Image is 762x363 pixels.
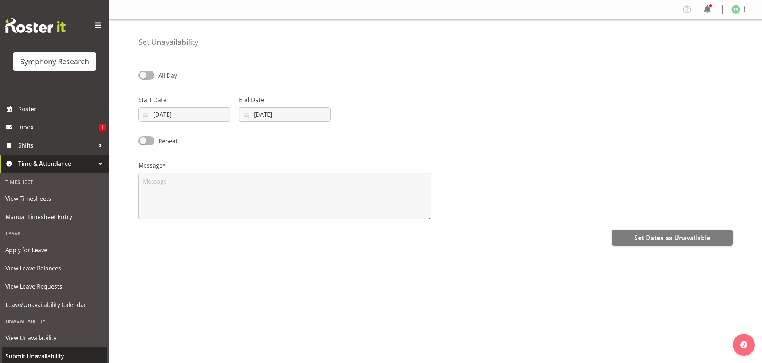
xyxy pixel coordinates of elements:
[239,95,331,104] label: End Date
[5,299,104,310] span: Leave/Unavailability Calendar
[634,233,710,242] span: Set Dates as Unavailable
[2,277,107,296] a: View Leave Requests
[18,140,95,151] span: Shifts
[2,329,107,347] a: View Unavailability
[5,18,66,33] img: Rosterit website logo
[5,332,104,343] span: View Unavailability
[5,193,104,204] span: View Timesheets
[138,161,431,170] label: Message*
[158,71,177,79] span: All Day
[239,107,331,122] input: Click to select...
[2,259,107,277] a: View Leave Balances
[5,351,104,362] span: Submit Unavailability
[2,226,107,241] div: Leave
[5,211,104,222] span: Manual Timesheet Entry
[138,95,230,104] label: Start Date
[5,281,104,292] span: View Leave Requests
[154,137,178,145] span: Repeat
[20,56,89,67] div: Symphony Research
[18,104,106,114] span: Roster
[5,263,104,274] span: View Leave Balances
[612,230,733,246] button: Set Dates as Unavailable
[731,5,740,14] img: tanya-stebbing1954.jpg
[138,38,198,46] h4: Set Unavailability
[18,158,95,169] span: Time & Attendance
[2,314,107,329] div: Unavailability
[2,241,107,259] a: Apply for Leave
[5,245,104,255] span: Apply for Leave
[2,208,107,226] a: Manual Timesheet Entry
[2,296,107,314] a: Leave/Unavailability Calendar
[18,122,99,133] span: Inbox
[2,190,107,208] a: View Timesheets
[99,124,106,131] span: 1
[138,107,230,122] input: Click to select...
[2,175,107,190] div: Timesheet
[740,341,747,348] img: help-xxl-2.png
